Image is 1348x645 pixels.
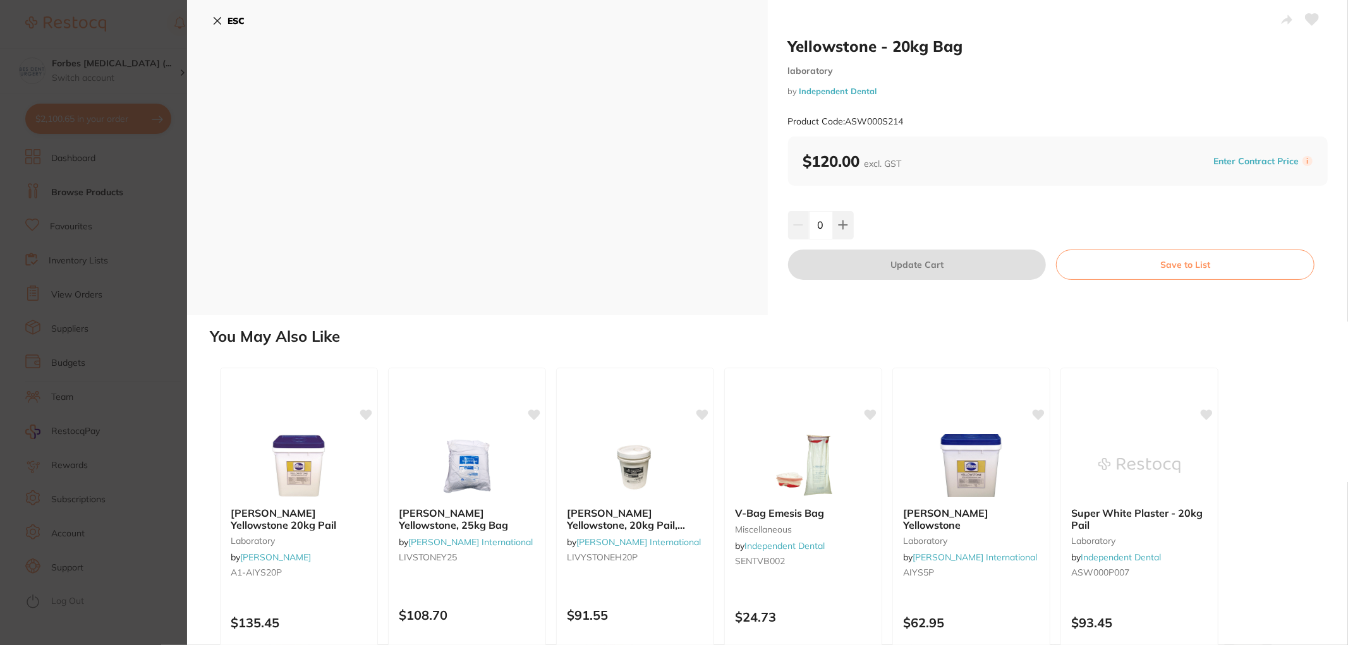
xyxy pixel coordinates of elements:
[788,87,1328,96] small: by
[258,434,340,497] img: AINSWORTH Yellowstone 20kg Pail
[240,552,311,563] a: [PERSON_NAME]
[567,507,703,531] b: Livingstone Yellowstone, 20kg Pail, Hard
[212,10,245,32] button: ESC
[1210,155,1302,167] button: Enter Contract Price
[903,507,1040,531] b: Ainsworth Yellowstone
[210,328,1343,346] h2: You May Also Like
[594,434,676,497] img: Livingstone Yellowstone, 20kg Pail, Hard
[1302,156,1313,166] label: i
[762,434,844,497] img: V-Bag Emesis Bag
[930,434,1012,497] img: Ainsworth Yellowstone
[231,567,367,577] small: A1-AIYS20P
[903,567,1040,577] small: AIYS5P
[1081,552,1161,563] a: Independent Dental
[865,158,902,169] span: excl. GST
[1071,552,1161,563] span: by
[744,540,825,552] a: Independent Dental
[903,552,1037,563] span: by
[231,615,367,630] p: $135.45
[567,552,703,562] small: LIVYSTONEH20P
[735,507,871,519] b: V-Bag Emesis Bag
[1071,615,1208,630] p: $93.45
[408,536,533,548] a: [PERSON_NAME] International
[426,434,508,497] img: Livingstone Yellowstone, 25kg Bag
[1071,536,1208,546] small: laboratory
[231,507,367,531] b: AINSWORTH Yellowstone 20kg Pail
[567,608,703,622] p: $91.55
[399,608,535,622] p: $108.70
[788,37,1328,56] h2: Yellowstone - 20kg Bag
[803,152,902,171] b: $120.00
[735,540,825,552] span: by
[228,15,245,27] b: ESC
[735,524,871,534] small: miscellaneous
[903,536,1040,546] small: laboratory
[399,536,533,548] span: by
[788,66,1328,76] small: laboratory
[576,536,701,548] a: [PERSON_NAME] International
[735,610,871,624] p: $24.73
[567,536,701,548] span: by
[1098,434,1181,497] img: Super White Plaster - 20kg Pail
[1071,567,1208,577] small: ASW000P007
[1071,507,1208,531] b: Super White Plaster - 20kg Pail
[788,116,904,127] small: Product Code: ASW000S214
[1056,250,1315,280] button: Save to List
[903,615,1040,630] p: $62.95
[231,552,311,563] span: by
[735,556,871,566] small: SENTVB002
[913,552,1037,563] a: [PERSON_NAME] International
[788,250,1047,280] button: Update Cart
[799,86,877,96] a: Independent Dental
[399,507,535,531] b: Livingstone Yellowstone, 25kg Bag
[399,552,535,562] small: LIVSTONEY25
[231,536,367,546] small: laboratory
